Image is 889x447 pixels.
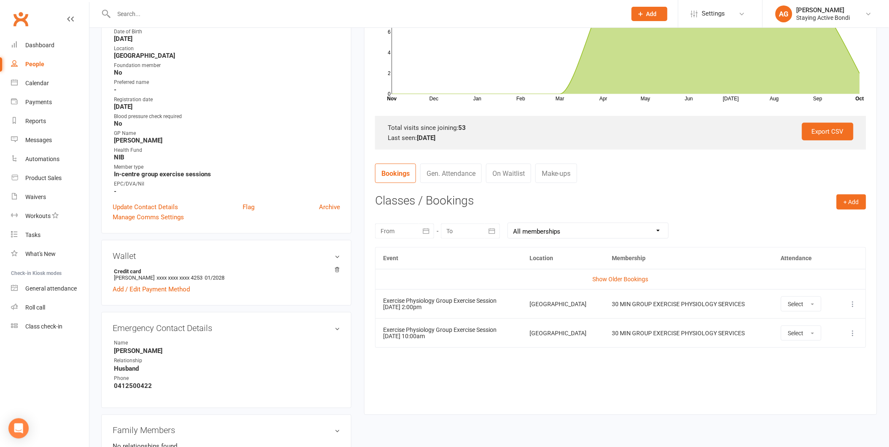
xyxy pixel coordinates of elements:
[319,202,340,212] a: Archive
[111,8,621,20] input: Search...
[25,304,45,311] div: Roll call
[376,289,522,318] td: [DATE] 2:00pm
[486,164,531,183] a: On Waitlist
[11,169,89,188] a: Product Sales
[8,418,29,439] div: Open Intercom Messenger
[11,279,89,298] a: General attendance kiosk mode
[11,245,89,264] a: What's New
[383,298,515,304] div: Exercise Physiology Group Exercise Session
[114,78,340,86] div: Preferred name
[25,99,52,105] div: Payments
[788,330,804,337] span: Select
[114,357,184,365] div: Relationship
[11,317,89,336] a: Class kiosk mode
[25,323,62,330] div: Class check-in
[702,4,725,23] span: Settings
[113,267,340,282] li: [PERSON_NAME]
[25,137,52,143] div: Messages
[114,347,340,355] strong: [PERSON_NAME]
[114,180,340,188] div: EPC/DVA/Nil
[114,35,340,43] strong: [DATE]
[113,323,340,333] h3: Emergency Contact Details
[113,251,340,261] h3: Wallet
[632,7,667,21] button: Add
[114,113,340,121] div: Blood pressure check required
[25,80,49,86] div: Calendar
[11,93,89,112] a: Payments
[781,296,821,312] button: Select
[114,339,184,347] div: Name
[114,28,340,36] div: Date of Birth
[114,268,336,275] strong: Credit card
[458,124,466,132] strong: 53
[376,318,522,347] td: [DATE] 10:00am
[25,250,56,257] div: What's New
[205,275,224,281] span: 01/2028
[593,276,649,283] a: Show Older Bookings
[114,86,340,94] strong: -
[11,207,89,226] a: Workouts
[375,194,866,207] h3: Classes / Bookings
[388,133,854,143] div: Last seen:
[11,112,89,131] a: Reports
[797,14,850,22] div: Staying Active Bondi
[375,164,416,183] a: Bookings
[25,285,77,292] div: General attendance
[11,150,89,169] a: Automations
[376,248,522,269] th: Event
[781,326,821,341] button: Select
[114,382,340,390] strong: 0412500422
[837,194,866,210] button: + Add
[25,175,62,181] div: Product Sales
[646,11,657,17] span: Add
[417,134,435,142] strong: [DATE]
[788,301,804,307] span: Select
[612,301,766,307] div: 30 MIN GROUP EXERCISE PHYSIOLOGY SERVICES
[25,118,46,124] div: Reports
[114,62,340,70] div: Foundation member
[530,330,597,337] div: [GEOGRAPHIC_DATA]
[114,188,340,195] strong: -
[114,45,340,53] div: Location
[114,103,340,110] strong: [DATE]
[535,164,577,183] a: Make-ups
[420,164,482,183] a: Gen. Attendance
[113,212,184,222] a: Manage Comms Settings
[113,426,340,435] h3: Family Members
[25,156,59,162] div: Automations
[11,226,89,245] a: Tasks
[114,365,340,372] strong: Husband
[11,298,89,317] a: Roll call
[114,120,340,127] strong: No
[797,6,850,14] div: [PERSON_NAME]
[113,202,178,212] a: Update Contact Details
[25,194,46,200] div: Waivers
[114,137,340,144] strong: [PERSON_NAME]
[114,96,340,104] div: Registration date
[114,129,340,137] div: GP Name
[114,163,340,171] div: Member type
[114,146,340,154] div: Health Fund
[522,248,605,269] th: Location
[11,188,89,207] a: Waivers
[612,330,766,337] div: 30 MIN GROUP EXERCISE PHYSIOLOGY SERVICES
[776,5,792,22] div: AG
[388,123,854,133] div: Total visits since joining:
[114,153,340,161] strong: NIB
[773,248,837,269] th: Attendance
[605,248,773,269] th: Membership
[157,275,203,281] span: xxxx xxxx xxxx 4253
[25,42,54,48] div: Dashboard
[802,123,854,140] a: Export CSV
[114,52,340,59] strong: [GEOGRAPHIC_DATA]
[11,74,89,93] a: Calendar
[11,55,89,74] a: People
[114,69,340,76] strong: No
[383,327,515,333] div: Exercise Physiology Group Exercise Session
[25,213,51,219] div: Workouts
[25,61,44,67] div: People
[530,301,597,307] div: [GEOGRAPHIC_DATA]
[243,202,254,212] a: Flag
[11,131,89,150] a: Messages
[10,8,31,30] a: Clubworx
